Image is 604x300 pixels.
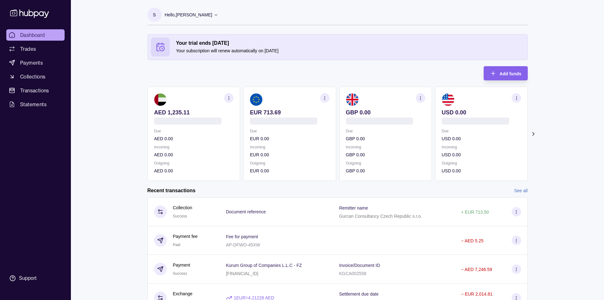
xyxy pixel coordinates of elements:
p: GBP 0.00 [346,151,425,158]
span: Payments [20,59,43,66]
p: Collection [173,204,192,211]
span: Transactions [20,87,49,94]
p: GBP 0.00 [346,109,425,116]
a: See all [514,187,528,194]
p: Incoming [250,144,329,151]
p: Outgoing [441,160,521,167]
img: us [441,93,454,106]
p: EUR 713.69 [250,109,329,116]
p: GBP 0.00 [346,135,425,142]
p: USD 0.00 [441,135,521,142]
button: Add funds [484,66,527,80]
p: AED 1,235.11 [154,109,233,116]
div: Support [19,275,37,282]
p: Gurcan Consultancy Czech Republic s.r.o. [339,214,422,219]
span: Paid [173,243,181,247]
p: Kurum Group of Companies L.L.C - FZ [226,263,302,268]
p: Due [346,128,425,135]
p: Remitter name [339,205,368,211]
a: Dashboard [6,29,65,41]
p: Due [154,128,233,135]
p: EUR 0.00 [250,151,329,158]
p: Payment fee [173,233,198,240]
p: Payment [173,262,190,268]
p: AED 0.00 [154,151,233,158]
h2: Recent transactions [147,187,196,194]
a: Collections [6,71,65,82]
p: S [153,11,156,18]
img: gb [346,93,358,106]
p: [FINANCIAL_ID] [226,271,258,276]
span: Collections [20,73,45,80]
p: + EUR 713.50 [461,210,489,215]
p: USD 0.00 [441,151,521,158]
p: Due [250,128,329,135]
p: Incoming [441,144,521,151]
p: − AED 7,246.59 [461,267,492,272]
p: Outgoing [250,160,329,167]
span: Statements [20,101,47,108]
span: Dashboard [20,31,45,39]
p: Document reference [226,209,266,214]
p: Invoice/Document ID [339,263,380,268]
a: Statements [6,99,65,110]
p: Due [441,128,521,135]
p: Exchange [173,290,193,297]
p: USD 0.00 [441,167,521,174]
span: Trades [20,45,36,53]
p: USD 0.00 [441,109,521,116]
p: AP-DFWO-45XW [226,242,260,247]
span: Add funds [499,71,521,76]
p: Fee for payment [226,234,258,239]
p: Incoming [154,144,233,151]
p: EUR 0.00 [250,167,329,174]
span: Success [173,271,187,276]
p: Outgoing [154,160,233,167]
p: Your subscription will renew automatically on [DATE] [176,47,524,54]
a: Payments [6,57,65,68]
p: EUR 0.00 [250,135,329,142]
p: KGCA002558 [339,271,366,276]
p: − AED 5.25 [461,238,483,243]
p: AED 0.00 [154,167,233,174]
span: Success [173,214,187,218]
img: ae [154,93,167,106]
p: Incoming [346,144,425,151]
p: − EUR 2,014.81 [461,291,492,297]
p: Outgoing [346,160,425,167]
a: Support [6,272,65,285]
img: eu [250,93,262,106]
a: Transactions [6,85,65,96]
p: Hello, [PERSON_NAME] [165,11,212,18]
p: AED 0.00 [154,135,233,142]
p: GBP 0.00 [346,167,425,174]
h2: Your trial ends [DATE] [176,40,524,47]
p: Settlement due date [339,291,378,297]
a: Trades [6,43,65,55]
